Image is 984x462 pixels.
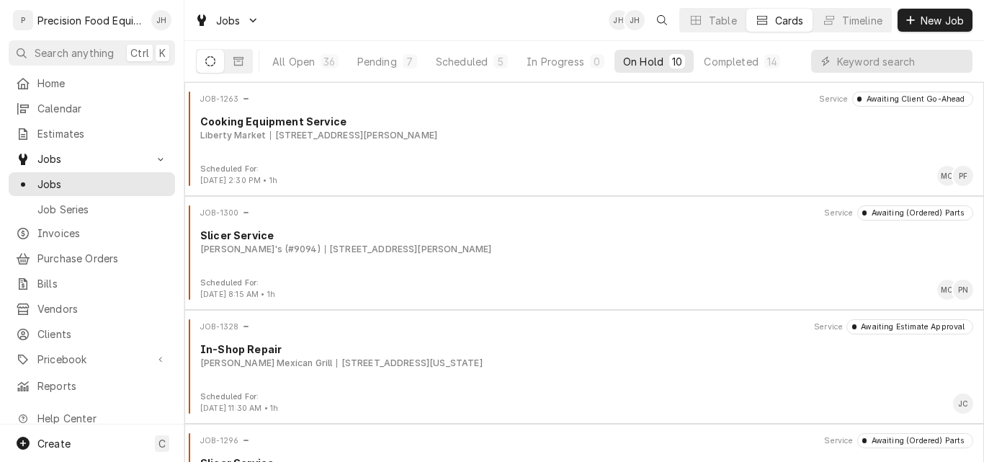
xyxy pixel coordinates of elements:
div: Object Subtext Secondary [336,357,482,370]
div: Card Header Primary Content [200,92,250,106]
div: Cards [775,13,804,28]
div: Job Card: JOB-1263 [184,82,984,196]
div: On Hold [623,54,663,69]
a: Invoices [9,221,175,245]
div: Jason Hertel's Avatar [625,10,645,30]
div: Object Extra Context Header [814,321,843,333]
a: Purchase Orders [9,246,175,270]
span: K [159,45,166,61]
div: Object Extra Context Footer Value [200,289,275,301]
div: Object Title [200,114,973,129]
div: JH [151,10,171,30]
div: All Open [272,54,315,69]
div: Card Header Primary Content [200,433,250,448]
a: Bills [9,272,175,296]
div: Card Header Primary Content [200,205,250,220]
div: Card Header Secondary Content [819,92,973,106]
span: Calendar [37,101,168,116]
div: Object Subtext Secondary [325,243,492,256]
div: Object Title [200,228,973,243]
div: Card Footer Extra Context [200,164,277,187]
span: Invoices [37,226,168,241]
div: Card Footer [190,391,978,414]
span: Pricebook [37,352,146,367]
div: Card Footer [190,164,978,187]
div: Job Card: JOB-1328 [184,310,984,424]
div: Card Body [190,114,978,142]
div: Object Extra Context Footer Label [200,277,275,289]
div: Object Status [857,205,973,220]
span: [DATE] 11:30 AM • 1h [200,404,278,413]
div: Object Extra Context Header [824,435,853,447]
div: Card Header Primary Content [200,319,250,334]
div: Card Header [190,319,978,334]
div: Card Header [190,92,978,106]
div: 10 [672,54,682,69]
div: PF [953,166,973,186]
div: Object Extra Context Footer Label [200,391,278,403]
span: Estimates [37,126,168,141]
div: JH [625,10,645,30]
div: Object Extra Context Header [824,208,853,219]
div: Card Footer Extra Context [200,391,278,414]
div: Mike Caster's Avatar [937,280,957,300]
div: Object Status [846,319,973,334]
div: 5 [496,54,505,69]
span: Ctrl [130,45,149,61]
div: Card Footer Primary Content [953,394,973,414]
div: Precision Food Equipment LLC's Avatar [13,10,33,30]
a: Vendors [9,297,175,321]
a: Estimates [9,122,175,146]
div: Object Title [200,342,973,357]
div: Object Extra Context Footer Value [200,175,277,187]
span: Vendors [37,301,168,316]
div: Object Subtext Primary [200,129,266,142]
div: Pete Nielson's Avatar [953,280,973,300]
div: Card Header [190,205,978,220]
div: Card Footer Extra Context [200,277,275,301]
div: Mike Caster's Avatar [937,166,957,186]
div: Precision Food Equipment LLC [37,13,143,28]
div: Object Subtext Primary [200,357,332,370]
a: Go to Pricebook [9,347,175,371]
div: Awaiting Client Go-Ahead [862,94,965,105]
div: In Progress [527,54,584,69]
div: Object Subtext [200,129,973,142]
div: Object Extra Context Header [819,94,848,105]
div: P [13,10,33,30]
div: Object ID [200,321,238,333]
div: Jacob Cardenas's Avatar [953,394,973,414]
a: Jobs [9,172,175,196]
div: 7 [406,54,414,69]
div: Job Card: JOB-1300 [184,196,984,310]
div: Object Subtext [200,357,973,370]
div: Jason Hertel's Avatar [151,10,171,30]
span: Jobs [216,13,241,28]
span: Clients [37,326,168,342]
div: Object Subtext [200,243,973,256]
a: Calendar [9,97,175,120]
button: Open search [650,9,674,32]
div: Card Header [190,433,978,448]
div: Jason Hertel's Avatar [609,10,629,30]
span: Jobs [37,177,168,192]
div: Card Header Secondary Content [824,433,973,448]
a: Job Series [9,197,175,221]
div: Awaiting (Ordered) Parts [867,208,965,219]
div: Card Footer Primary Content [937,280,973,300]
div: MC [937,166,957,186]
a: Go to Help Center [9,407,175,430]
span: [DATE] 2:30 PM • 1h [200,176,277,185]
div: Object ID [200,94,238,105]
button: New Job [898,9,972,32]
div: PN [953,280,973,300]
div: JH [609,10,629,30]
div: Object Extra Context Footer Label [200,164,277,175]
div: Completed [704,54,758,69]
div: Card Footer Primary Content [937,166,973,186]
a: Go to Jobs [189,9,265,32]
span: Home [37,76,168,91]
div: Awaiting Estimate Approval [856,321,965,333]
div: 14 [767,54,777,69]
span: [DATE] 8:15 AM • 1h [200,290,275,299]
